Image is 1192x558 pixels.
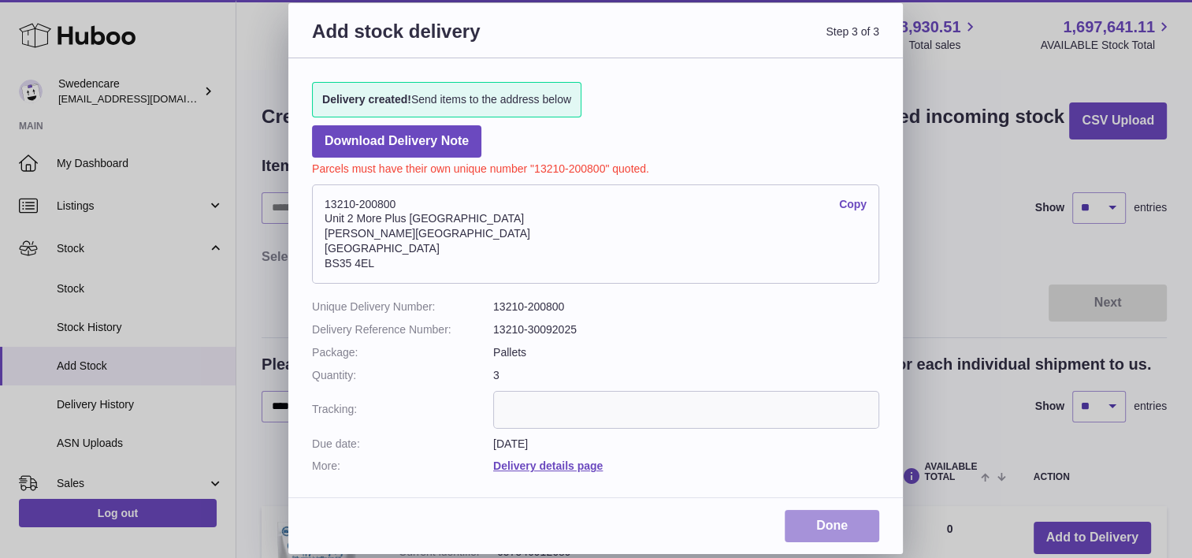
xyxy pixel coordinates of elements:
dd: 3 [493,368,879,383]
dd: 13210-30092025 [493,322,879,337]
a: Delivery details page [493,459,603,472]
h3: Add stock delivery [312,19,596,62]
address: 13210-200800 Unit 2 More Plus [GEOGRAPHIC_DATA] [PERSON_NAME][GEOGRAPHIC_DATA] [GEOGRAPHIC_DATA] ... [312,184,879,284]
a: Download Delivery Note [312,125,481,158]
a: Done [785,510,879,542]
a: Copy [839,197,867,212]
dt: Due date: [312,437,493,452]
dt: Delivery Reference Number: [312,322,493,337]
dt: Package: [312,345,493,360]
dt: More: [312,459,493,474]
span: Send items to the address below [322,92,571,107]
dt: Unique Delivery Number: [312,299,493,314]
strong: Delivery created! [322,93,411,106]
dt: Quantity: [312,368,493,383]
dd: [DATE] [493,437,879,452]
dd: 13210-200800 [493,299,879,314]
dt: Tracking: [312,391,493,429]
p: Parcels must have their own unique number "13210-200800" quoted. [312,158,879,177]
span: Step 3 of 3 [596,19,879,62]
dd: Pallets [493,345,879,360]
